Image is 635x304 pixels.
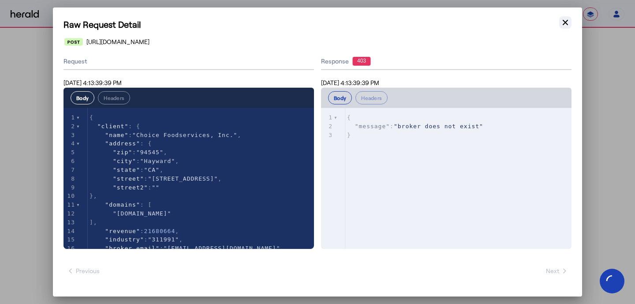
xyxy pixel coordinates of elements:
[90,140,152,147] span: : {
[148,236,179,243] span: "311991"
[63,157,76,166] div: 6
[328,91,352,104] button: Body
[546,267,568,275] span: Next
[71,91,94,104] button: Body
[90,228,179,234] span: : ,
[63,79,122,86] span: [DATE] 4:13:39:39 PM
[63,139,76,148] div: 4
[152,184,160,191] span: ""
[105,228,140,234] span: "revenue"
[97,123,129,130] span: "client"
[321,131,334,140] div: 3
[113,149,132,156] span: "zip"
[98,91,130,104] button: Headers
[148,175,218,182] span: "[STREET_ADDRESS]"
[63,122,76,131] div: 2
[63,218,76,227] div: 13
[63,174,76,183] div: 8
[144,228,176,234] span: 21680664
[321,122,334,131] div: 2
[90,158,179,164] span: : ,
[105,236,144,243] span: "industry"
[113,167,140,173] span: "state"
[136,149,164,156] span: "94545"
[63,53,314,70] div: Request
[63,18,571,30] h1: Raw Request Detail
[132,132,237,138] span: "Choice Foodservices, Inc."
[63,227,76,236] div: 14
[63,148,76,157] div: 5
[63,113,76,122] div: 1
[321,113,334,122] div: 1
[63,131,76,140] div: 3
[63,244,76,253] div: 16
[347,123,483,130] span: :
[355,91,388,104] button: Headers
[105,245,160,252] span: "broker_email"
[113,175,144,182] span: "street"
[347,132,351,138] span: }
[105,140,140,147] span: "address"
[105,201,140,208] span: "domains"
[90,123,140,130] span: : {
[113,210,171,217] span: "[DOMAIN_NAME]"
[347,114,351,121] span: {
[144,167,160,173] span: "CA"
[90,184,160,191] span: :
[90,175,222,182] span: : ,
[90,132,241,138] span: : ,
[105,132,128,138] span: "name"
[90,149,168,156] span: : ,
[357,58,366,64] text: 403
[63,209,76,218] div: 12
[113,184,148,191] span: "street2"
[113,158,136,164] span: "city"
[321,79,379,86] span: [DATE] 4:13:39:39 PM
[90,219,97,226] span: ],
[90,114,93,121] span: {
[67,267,100,275] span: Previous
[355,123,390,130] span: "message"
[63,166,76,174] div: 7
[90,201,152,208] span: : [
[63,192,76,200] div: 10
[321,57,571,66] div: Response
[542,263,571,279] button: Next
[90,236,183,243] span: : ,
[63,200,76,209] div: 11
[90,193,97,199] span: },
[90,245,284,252] span: : ,
[63,235,76,244] div: 15
[63,263,103,279] button: Previous
[394,123,483,130] span: "broker does not exist"
[63,183,76,192] div: 9
[86,37,149,46] span: [URL][DOMAIN_NAME]
[90,167,164,173] span: : ,
[140,158,175,164] span: "Hayward"
[164,245,280,252] span: "[EMAIL_ADDRESS][DOMAIN_NAME]"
